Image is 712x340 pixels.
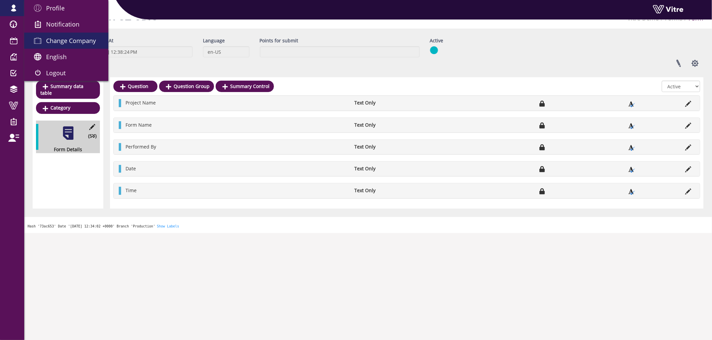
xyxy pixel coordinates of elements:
a: Show Labels [157,224,179,228]
label: Language [203,37,225,44]
li: Text Only [351,165,437,172]
span: Notification [46,20,79,28]
span: Date [126,165,136,172]
li: Text Only [351,143,437,151]
a: Question Group [159,81,214,92]
a: Question [113,81,157,92]
li: Text Only [351,187,437,194]
span: Change Company [46,37,96,45]
a: Logout [24,65,108,81]
span: Performed By [126,143,156,150]
span: Form Name [126,122,152,128]
a: Summary Control [216,81,274,92]
a: Category [36,102,100,114]
label: Points for submit [260,37,298,44]
a: Notification [24,16,108,32]
span: Project Name [126,99,156,106]
a: Change Company [24,33,108,49]
div: Form Details [36,146,95,153]
span: Logout [46,69,66,77]
a: Summary data table [36,81,100,99]
span: Time [126,187,137,194]
span: Hash '73ac653' Date '[DATE] 12:34:02 +0000' Branch 'Production' [28,224,155,228]
img: yes [430,46,438,54]
span: (5 ) [88,132,97,140]
a: English [24,49,108,65]
span: English [46,53,67,61]
span: Profile [46,4,65,12]
li: Text Only [351,121,437,129]
li: Text Only [351,99,437,107]
label: Active [430,37,443,44]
